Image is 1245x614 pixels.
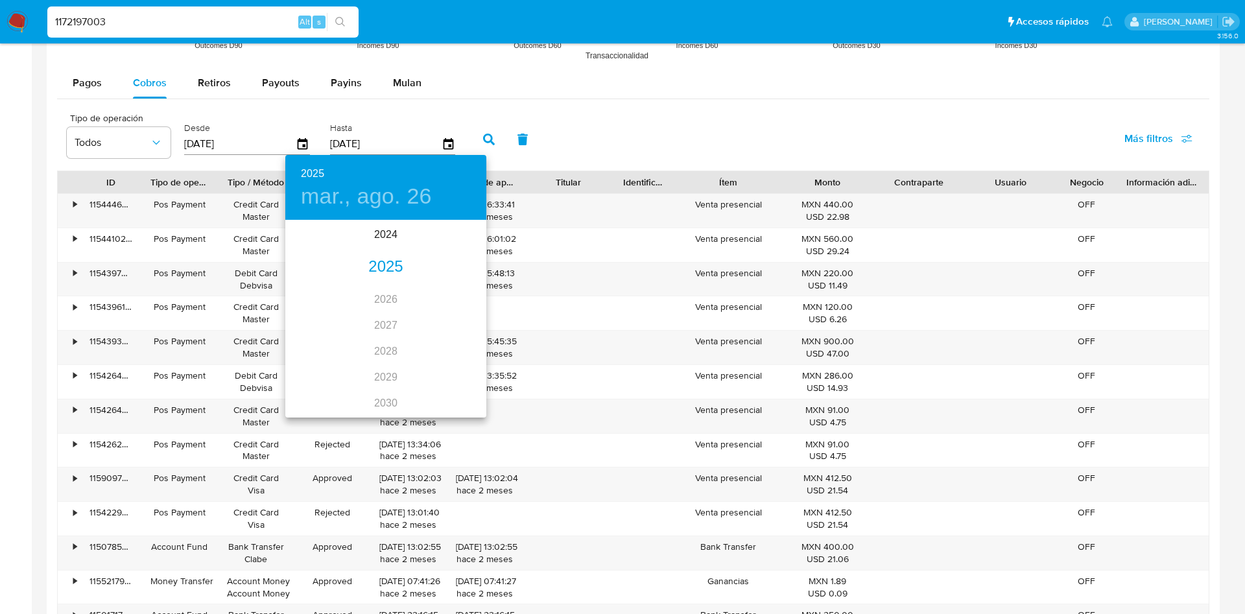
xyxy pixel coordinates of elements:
[301,183,432,210] button: mar., ago. 26
[285,222,486,248] div: 2024
[285,254,486,280] div: 2025
[301,165,324,183] button: 2025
